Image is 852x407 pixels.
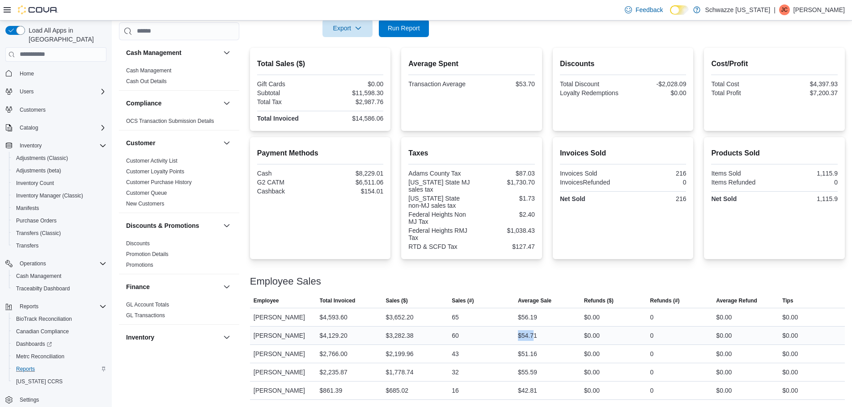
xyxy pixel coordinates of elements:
[126,282,220,291] button: Finance
[2,85,110,98] button: Users
[126,240,150,247] a: Discounts
[126,251,169,258] span: Promotion Details
[126,333,154,342] h3: Inventory
[25,26,106,44] span: Load All Apps in [GEOGRAPHIC_DATA]
[386,367,413,378] div: $1,778.74
[13,240,42,251] a: Transfers
[474,170,535,177] div: $87.03
[518,348,537,359] div: $51.16
[13,364,106,374] span: Reports
[408,59,535,69] h2: Average Spent
[16,394,106,405] span: Settings
[126,99,220,108] button: Compliance
[16,273,61,280] span: Cash Management
[13,153,106,164] span: Adjustments (Classic)
[716,348,732,359] div: $0.00
[250,308,316,326] div: [PERSON_NAME]
[221,47,232,58] button: Cash Management
[126,168,184,175] span: Customer Loyalty Points
[518,385,537,396] div: $42.81
[126,118,214,124] a: OCS Transaction Submission Details
[560,148,687,159] h2: Invoices Sold
[452,312,459,323] div: 65
[13,271,106,281] span: Cash Management
[250,345,316,363] div: [PERSON_NAME]
[13,203,42,214] a: Manifests
[650,330,654,341] div: 0
[13,283,73,294] a: Traceabilty Dashboard
[776,89,838,97] div: $7,200.37
[18,5,58,14] img: Cova
[126,48,220,57] button: Cash Management
[119,238,239,274] div: Discounts & Promotions
[386,297,407,304] span: Sales ($)
[560,89,621,97] div: Loyalty Redemptions
[560,170,621,177] div: Invoices Sold
[408,211,470,225] div: Federal Heights Non MJ Tax
[386,330,413,341] div: $3,282.38
[560,59,687,69] h2: Discounts
[16,205,39,212] span: Manifests
[126,158,178,164] a: Customer Activity List
[16,167,61,174] span: Adjustments (beta)
[221,138,232,148] button: Customer
[776,170,838,177] div: 1,115.9
[126,179,192,186] span: Customer Purchase History
[716,297,757,304] span: Average Refund
[257,80,318,88] div: Gift Cards
[126,333,220,342] button: Inventory
[16,192,83,199] span: Inventory Manager (Classic)
[20,142,42,149] span: Inventory
[257,59,384,69] h2: Total Sales ($)
[126,262,153,268] a: Promotions
[16,301,42,312] button: Reports
[408,80,470,88] div: Transaction Average
[474,195,535,202] div: $1.73
[9,375,110,388] button: [US_STATE] CCRS
[221,98,232,109] button: Compliance
[13,314,76,324] a: BioTrack Reconciliation
[408,148,535,159] h2: Taxes
[474,211,535,218] div: $2.40
[126,221,199,230] h3: Discounts & Promotions
[716,312,732,323] div: $0.00
[782,385,798,396] div: $0.00
[584,385,600,396] div: $0.00
[13,240,106,251] span: Transfers
[257,179,318,186] div: G2 CATM
[119,155,239,213] div: Customer
[126,240,150,247] span: Discounts
[560,80,621,88] div: Total Discount
[9,325,110,338] button: Canadian Compliance
[9,350,110,363] button: Metrc Reconciliation
[13,228,64,239] a: Transfers (Classic)
[16,105,49,115] a: Customers
[13,228,106,239] span: Transfers (Classic)
[126,168,184,175] a: Customer Loyalty Points
[474,179,535,186] div: $1,730.70
[408,170,470,177] div: Adams County Tax
[2,300,110,313] button: Reports
[16,68,38,79] a: Home
[322,89,383,97] div: $11,598.30
[474,227,535,234] div: $1,038.43
[776,195,838,202] div: 1,115.9
[711,59,838,69] h2: Cost/Profit
[119,299,239,324] div: Finance
[20,124,38,131] span: Catalog
[386,385,408,396] div: $685.02
[13,283,106,294] span: Traceabilty Dashboard
[16,340,52,348] span: Dashboards
[782,312,798,323] div: $0.00
[13,326,106,337] span: Canadian Compliance
[16,217,57,224] span: Purchase Orders
[20,303,38,310] span: Reports
[126,312,165,319] a: GL Transactions
[328,19,367,37] span: Export
[20,106,46,113] span: Customers
[250,382,316,399] div: [PERSON_NAME]
[320,367,348,378] div: $2,235.87
[13,165,65,176] a: Adjustments (beta)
